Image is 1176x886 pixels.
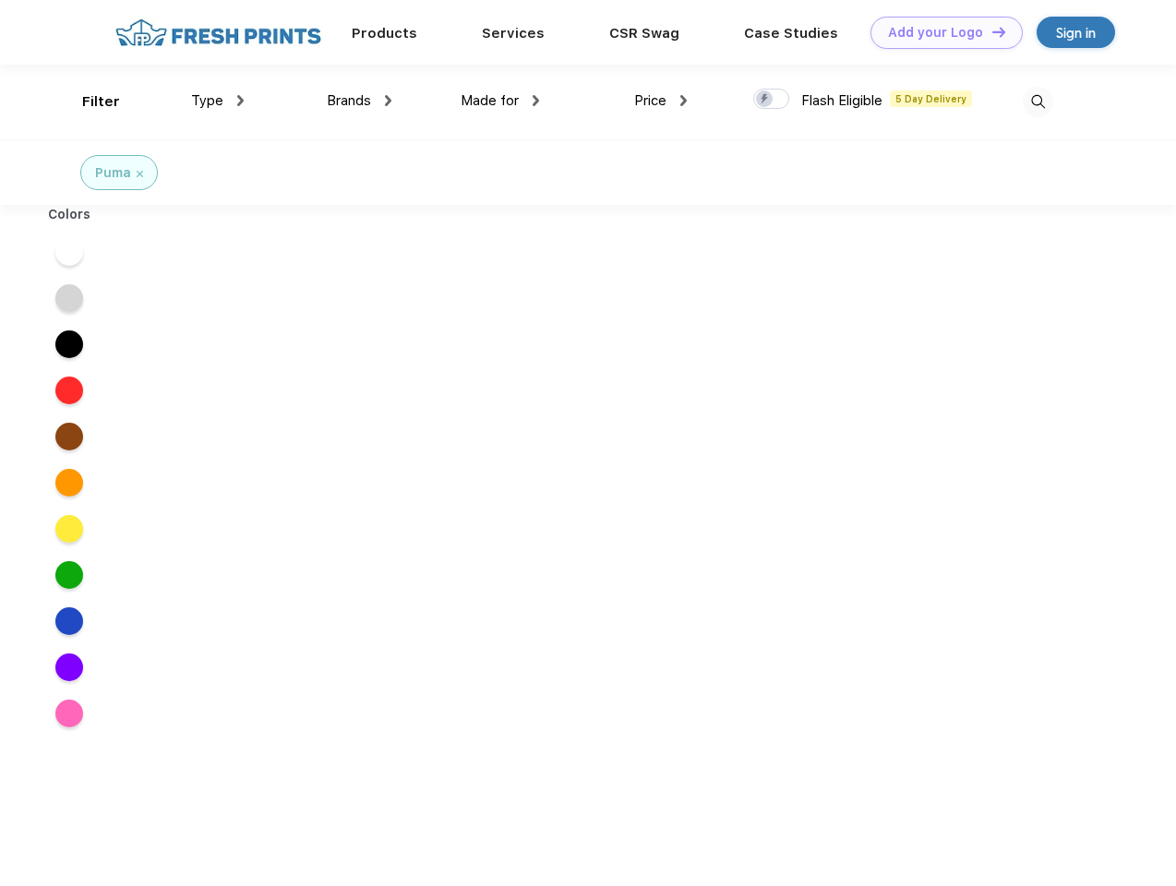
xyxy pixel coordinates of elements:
[237,95,244,106] img: dropdown.png
[890,90,972,107] span: 5 Day Delivery
[1037,17,1115,48] a: Sign in
[801,92,882,109] span: Flash Eligible
[352,25,417,42] a: Products
[327,92,371,109] span: Brands
[680,95,687,106] img: dropdown.png
[888,25,983,41] div: Add your Logo
[1023,87,1053,117] img: desktop_search.svg
[992,27,1005,37] img: DT
[95,163,131,183] div: Puma
[533,95,539,106] img: dropdown.png
[609,25,679,42] a: CSR Swag
[137,171,143,177] img: filter_cancel.svg
[482,25,545,42] a: Services
[1056,22,1096,43] div: Sign in
[461,92,519,109] span: Made for
[34,205,105,224] div: Colors
[110,17,327,49] img: fo%20logo%202.webp
[82,91,120,113] div: Filter
[385,95,391,106] img: dropdown.png
[634,92,666,109] span: Price
[191,92,223,109] span: Type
